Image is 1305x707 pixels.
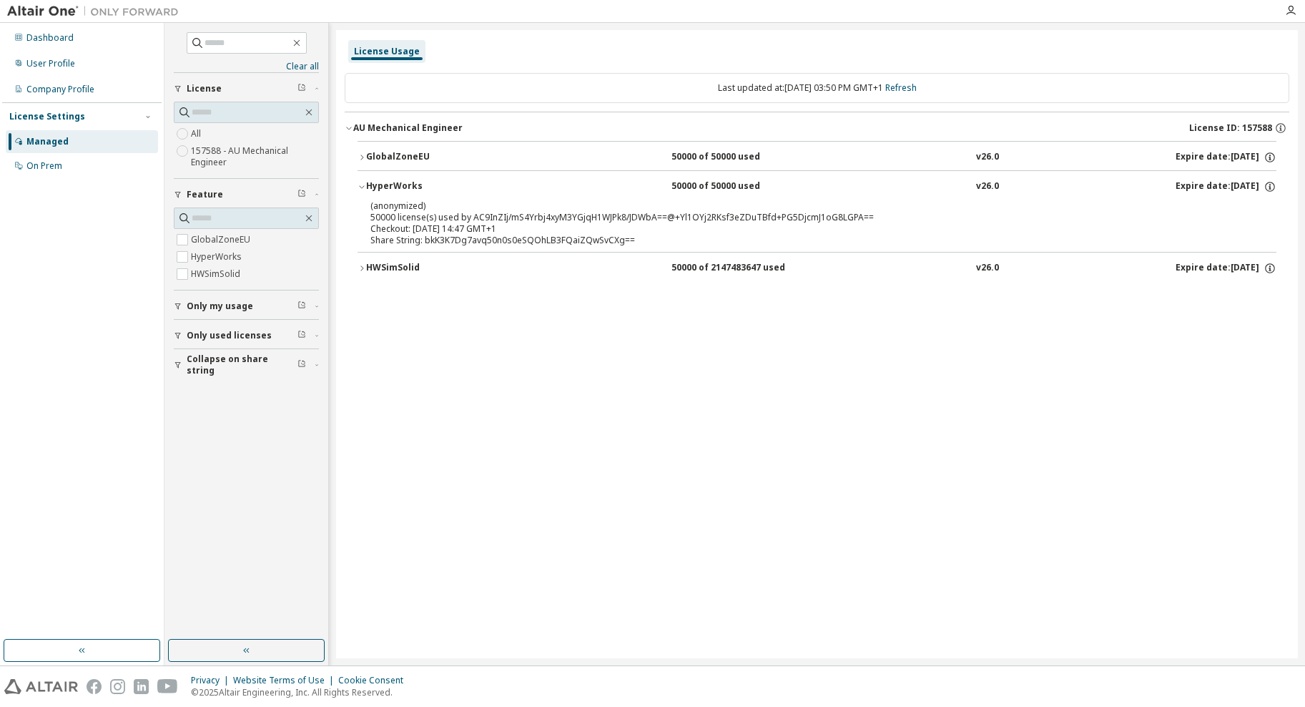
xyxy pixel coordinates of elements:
div: v26.0 [976,151,999,164]
span: Clear filter [297,189,306,200]
div: User Profile [26,58,75,69]
div: 50000 of 50000 used [671,151,800,164]
span: License [187,83,222,94]
label: HWSimSolid [191,265,243,283]
button: Collapse on share string [174,349,319,381]
img: facebook.svg [87,679,102,694]
img: instagram.svg [110,679,125,694]
span: Only used licenses [187,330,272,341]
div: Managed [26,136,69,147]
span: Collapse on share string [187,353,297,376]
div: Checkout: [DATE] 14:47 GMT+1 [370,223,1229,235]
img: linkedin.svg [134,679,149,694]
div: License Usage [354,46,420,57]
div: Expire date: [DATE] [1176,262,1276,275]
a: Refresh [885,82,917,94]
span: Clear filter [297,330,306,341]
button: AU Mechanical EngineerLicense ID: 157588 [345,112,1289,144]
div: GlobalZoneEU [366,151,495,164]
div: Cookie Consent [338,675,412,686]
button: GlobalZoneEU50000 of 50000 usedv26.0Expire date:[DATE] [358,142,1276,173]
label: 157588 - AU Mechanical Engineer [191,142,319,171]
div: 50000 of 50000 used [671,180,800,193]
div: v26.0 [976,262,999,275]
img: altair_logo.svg [4,679,78,694]
div: Website Terms of Use [233,675,338,686]
button: HyperWorks50000 of 50000 usedv26.0Expire date:[DATE] [358,171,1276,203]
div: HyperWorks [366,180,495,193]
div: License Settings [9,111,85,122]
img: Altair One [7,4,186,19]
p: (anonymized) [370,200,1229,212]
span: Clear filter [297,301,306,312]
div: Share String: bkK3K7Dg7avq50n0s0eSQOhLB3FQaiZQwSvCXg== [370,235,1229,246]
button: License [174,73,319,104]
div: v26.0 [976,180,999,193]
img: youtube.svg [157,679,178,694]
div: Expire date: [DATE] [1176,180,1276,193]
span: License ID: 157588 [1189,122,1272,134]
span: Clear filter [297,359,306,371]
div: Company Profile [26,84,94,95]
label: HyperWorks [191,248,245,265]
span: Clear filter [297,83,306,94]
div: 50000 license(s) used by AC9InZIj/mS4Yrbj4xyM3YGjqH1WJPk8/JDWbA==@+Yl1OYj2RKsf3eZDuTBfd+PG5DjcmJ1... [370,200,1229,223]
div: Dashboard [26,32,74,44]
a: Clear all [174,61,319,72]
button: Only used licenses [174,320,319,351]
div: HWSimSolid [366,262,495,275]
button: Only my usage [174,291,319,322]
div: Expire date: [DATE] [1176,151,1276,164]
span: Feature [187,189,223,200]
button: Feature [174,179,319,210]
span: Only my usage [187,301,253,312]
p: © 2025 Altair Engineering, Inc. All Rights Reserved. [191,686,412,698]
div: On Prem [26,160,62,172]
button: HWSimSolid50000 of 2147483647 usedv26.0Expire date:[DATE] [358,253,1276,284]
label: All [191,125,204,142]
div: Last updated at: [DATE] 03:50 PM GMT+1 [345,73,1289,103]
div: 50000 of 2147483647 used [671,262,800,275]
div: Privacy [191,675,233,686]
label: GlobalZoneEU [191,231,253,248]
div: AU Mechanical Engineer [353,122,463,134]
